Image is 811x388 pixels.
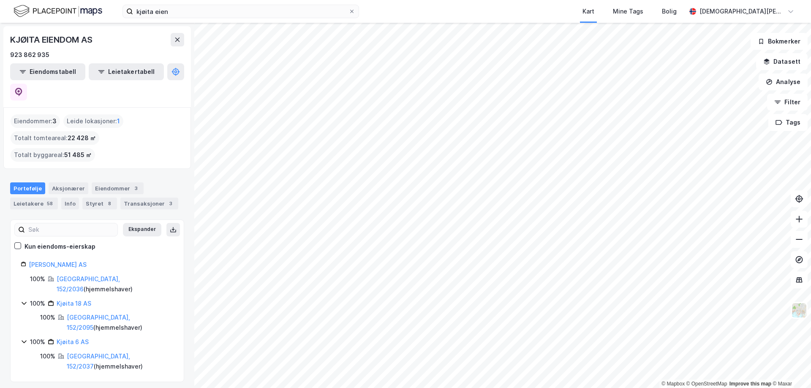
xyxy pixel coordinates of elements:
[10,182,45,194] div: Portefølje
[662,6,677,16] div: Bolig
[10,198,58,209] div: Leietakere
[30,337,45,347] div: 100%
[67,314,130,331] a: [GEOGRAPHIC_DATA], 152/2095
[49,182,88,194] div: Aksjonærer
[123,223,161,236] button: Ekspander
[767,94,808,111] button: Filter
[10,50,49,60] div: 923 862 935
[768,114,808,131] button: Tags
[613,6,643,16] div: Mine Tags
[24,241,95,252] div: Kun eiendoms-eierskap
[686,381,727,387] a: OpenStreetMap
[40,351,55,361] div: 100%
[699,6,784,16] div: [DEMOGRAPHIC_DATA][PERSON_NAME]
[29,261,87,268] a: [PERSON_NAME] AS
[67,351,174,372] div: ( hjemmelshaver )
[57,338,89,345] a: Kjøita 6 AS
[64,150,92,160] span: 51 485 ㎡
[729,381,771,387] a: Improve this map
[14,4,102,19] img: logo.f888ab2527a4732fd821a326f86c7f29.svg
[791,302,807,318] img: Z
[756,53,808,70] button: Datasett
[67,312,174,333] div: ( hjemmelshaver )
[11,114,60,128] div: Eiendommer :
[82,198,117,209] div: Styret
[10,63,85,80] button: Eiendomstabell
[117,116,120,126] span: 1
[30,274,45,284] div: 100%
[759,73,808,90] button: Analyse
[120,198,178,209] div: Transaksjoner
[45,199,54,208] div: 58
[132,184,140,193] div: 3
[10,33,94,46] div: KJØITA EIENDOM AS
[769,347,811,388] iframe: Chat Widget
[582,6,594,16] div: Kart
[92,182,144,194] div: Eiendommer
[751,33,808,50] button: Bokmerker
[105,199,114,208] div: 8
[57,300,91,307] a: Kjøita 18 AS
[57,274,174,294] div: ( hjemmelshaver )
[25,223,117,236] input: Søk
[11,131,99,145] div: Totalt tomteareal :
[61,198,79,209] div: Info
[89,63,164,80] button: Leietakertabell
[63,114,123,128] div: Leide lokasjoner :
[661,381,685,387] a: Mapbox
[67,353,130,370] a: [GEOGRAPHIC_DATA], 152/2037
[52,116,57,126] span: 3
[11,148,95,162] div: Totalt byggareal :
[30,298,45,309] div: 100%
[166,199,175,208] div: 3
[40,312,55,323] div: 100%
[133,5,348,18] input: Søk på adresse, matrikkel, gårdeiere, leietakere eller personer
[57,275,120,293] a: [GEOGRAPHIC_DATA], 152/2036
[68,133,96,143] span: 22 428 ㎡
